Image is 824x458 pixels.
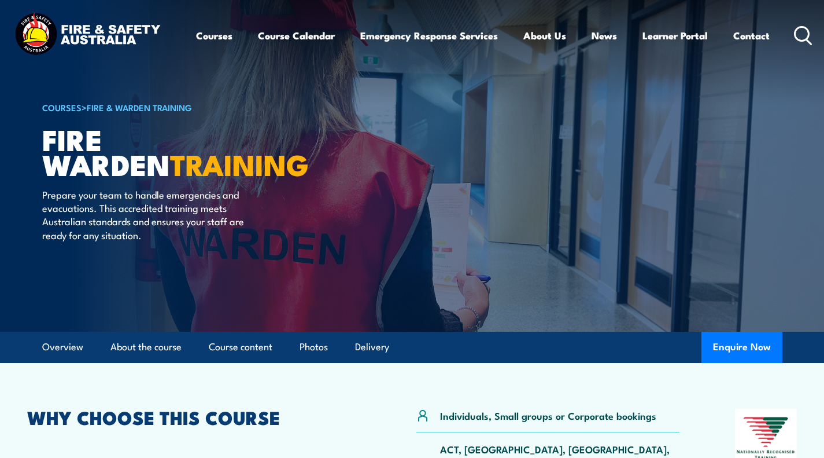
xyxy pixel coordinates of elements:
a: Course content [209,332,272,362]
a: Emergency Response Services [360,20,498,51]
a: About the course [110,332,182,362]
a: News [592,20,617,51]
p: Prepare your team to handle emergencies and evacuations. This accredited training meets Australia... [42,188,253,242]
h1: Fire Warden [42,126,328,176]
button: Enquire Now [701,332,782,363]
a: Contact [733,20,770,51]
a: Courses [196,20,232,51]
strong: TRAINING [170,141,309,186]
a: Course Calendar [258,20,335,51]
a: About Us [523,20,566,51]
h2: WHY CHOOSE THIS COURSE [27,409,361,425]
a: Delivery [355,332,389,362]
a: Learner Portal [642,20,708,51]
p: Individuals, Small groups or Corporate bookings [440,409,656,422]
h6: > [42,100,328,114]
a: COURSES [42,101,82,113]
a: Photos [300,332,328,362]
a: Fire & Warden Training [87,101,192,113]
a: Overview [42,332,83,362]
